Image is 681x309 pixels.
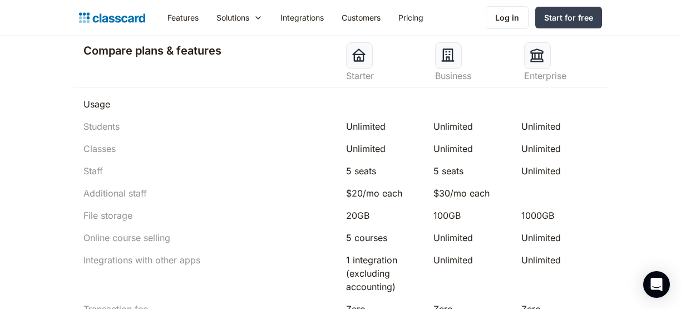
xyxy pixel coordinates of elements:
a: home [79,10,145,26]
div: Unlimited [521,253,598,267]
div: Unlimited [433,231,510,244]
div: Unlimited [521,120,598,133]
div: Students [83,120,120,133]
div: Classes [83,142,116,155]
div: 100GB [433,209,510,222]
div: 5 seats [346,164,422,178]
div: Unlimited [433,120,510,133]
div: Unlimited [433,142,510,155]
h2: Compare plans & features [79,42,221,59]
div: $30/mo each [433,187,510,200]
div: Unlimited [346,120,422,133]
div: Staff [83,164,103,178]
div: 5 seats [433,164,510,178]
div: 5 courses [346,231,422,244]
div: Solutions [208,5,272,30]
div: Online course selling [83,231,170,244]
div: Starter [346,69,424,82]
div: Usage [83,97,110,111]
div: 1 integration (excluding accounting) [346,253,422,293]
div: Solutions [216,12,249,23]
div: Enterprise [524,69,602,82]
a: Features [159,5,208,30]
div: Unlimited [346,142,422,155]
div: Integrations with other apps [83,253,200,267]
div: Unlimited [521,164,598,178]
div: Start for free [544,12,593,23]
a: Log in [486,6,529,29]
div: Unlimited [521,142,598,155]
div: Business [435,69,513,82]
div: Open Intercom Messenger [643,271,670,298]
a: Pricing [389,5,432,30]
div: 1000GB [521,209,598,222]
div: Additional staff [83,187,147,200]
div: 20GB [346,209,422,222]
div: Unlimited [433,253,510,267]
div: Unlimited [521,231,598,244]
a: Integrations [272,5,333,30]
div: $20/mo each [346,187,422,200]
a: Start for free [535,7,602,28]
div: Log in [495,12,519,23]
a: Customers [333,5,389,30]
div: File storage [83,209,132,222]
